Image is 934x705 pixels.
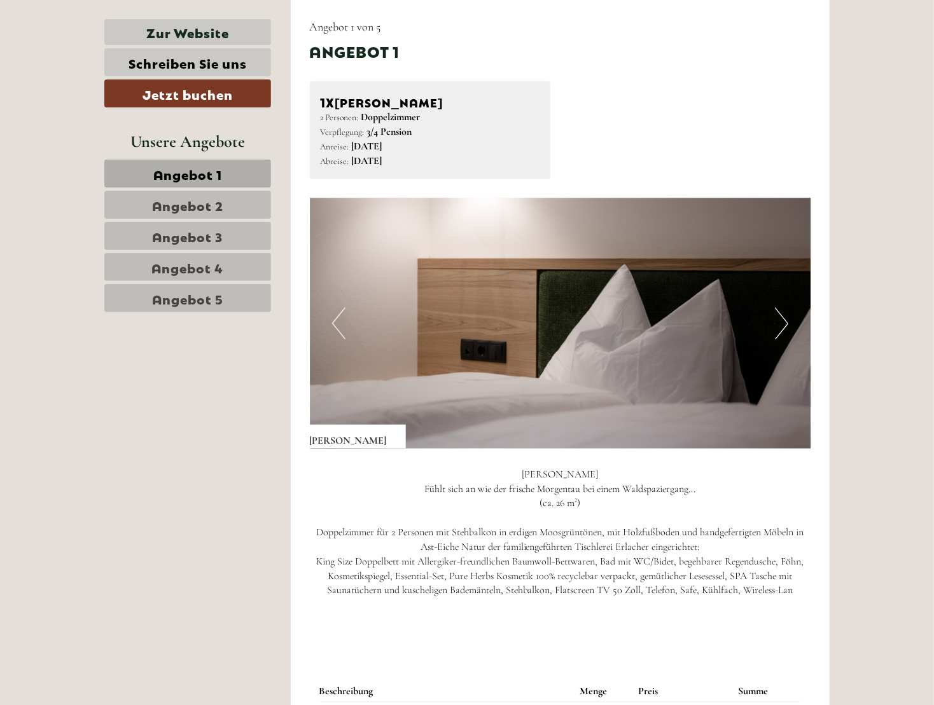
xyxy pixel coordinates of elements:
[321,127,365,137] small: Verpflegung:
[310,40,400,62] div: Angebot 1
[310,425,406,449] div: [PERSON_NAME]
[321,112,359,123] small: 2 Personen:
[321,156,349,167] small: Abreise:
[367,125,412,138] b: 3/4 Pension
[104,79,271,107] a: Jetzt buchen
[310,20,381,34] span: Angebot 1 von 5
[321,92,335,110] b: 1x
[575,682,634,702] th: Menge
[321,62,482,71] small: 17:46
[104,130,271,153] div: Unsere Angebote
[152,289,223,307] span: Angebot 5
[633,682,733,702] th: Preis
[152,258,224,276] span: Angebot 4
[361,111,421,123] b: Doppelzimmer
[314,34,492,73] div: Guten Tag, wie können wir Ihnen helfen?
[733,682,801,702] th: Summe
[153,165,222,182] span: Angebot 1
[310,198,811,449] img: image
[104,19,271,45] a: Zur Website
[412,329,501,357] button: Senden
[352,154,382,167] b: [DATE]
[310,468,811,627] p: [PERSON_NAME] Fühlt sich an wie der frische Morgentau bei einem Waldspaziergang... (ca. 26 m²) Do...
[321,141,349,152] small: Anreise:
[321,92,540,111] div: [PERSON_NAME]
[321,37,482,47] div: Sie
[228,10,274,31] div: [DATE]
[153,227,223,245] span: Angebot 3
[332,308,345,339] button: Previous
[152,196,223,214] span: Angebot 2
[352,140,382,153] b: [DATE]
[104,48,271,76] a: Schreiben Sie uns
[775,308,788,339] button: Next
[319,682,575,702] th: Beschreibung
